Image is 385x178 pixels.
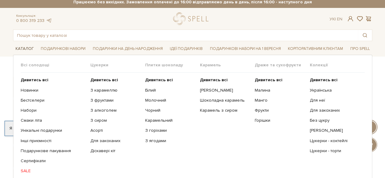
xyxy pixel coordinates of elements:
[167,44,205,54] a: Ідеї подарунків
[200,77,228,82] b: Дивитись всі
[358,30,372,41] button: Пошук товару у каталозі
[310,118,360,123] a: Без цукру
[90,98,141,103] a: З фруктами
[173,12,211,25] a: logo
[145,77,173,82] b: Дивитись всі
[310,62,364,68] span: Колекції
[46,18,52,23] a: telegram
[310,138,360,144] a: Цукерки - коктейлі
[335,16,336,22] span: |
[310,77,337,82] b: Дивитись всі
[21,148,86,154] a: Подарункове пакування
[310,148,360,154] a: Цукерки - торти
[21,158,86,164] a: Сертифікати
[310,98,360,103] a: Для неї
[90,118,141,123] a: З сиром
[21,118,86,123] a: Смаки літа
[16,14,52,18] span: Консультація:
[145,138,195,144] a: З ягодами
[21,77,48,82] b: Дивитись всі
[145,98,195,103] a: Молочний
[90,62,145,68] span: Цукерки
[21,88,86,93] a: Новинки
[310,77,360,83] a: Дивитись всі
[255,77,282,82] b: Дивитись всі
[90,77,118,82] b: Дивитись всі
[208,44,283,54] a: Подарункові набори на 1 Вересня
[90,88,141,93] a: З карамеллю
[145,77,195,83] a: Дивитись всі
[21,138,86,144] a: Інші приємності
[200,108,250,113] a: Карамель з сиром
[255,62,310,68] span: Драже та сухофрукти
[21,98,86,103] a: Бестселери
[310,128,360,133] a: [PERSON_NAME]
[348,44,372,54] a: Про Spell
[16,18,44,23] a: 0 800 319 233
[310,88,360,93] a: Українська
[21,77,86,83] a: Дивитись всі
[145,88,195,93] a: Білий
[200,62,255,68] span: Карамель
[330,16,342,22] div: Ук
[255,88,305,93] a: Малина
[200,98,250,103] a: Шоколадна карамель
[337,16,342,22] a: En
[90,128,141,133] a: Асорті
[90,148,141,154] a: Діскавері кіт
[255,98,305,103] a: Манго
[13,30,358,41] input: Пошук товару у каталозі
[200,77,250,83] a: Дивитись всі
[310,108,360,113] a: Для закоханих
[145,108,195,113] a: Чорний
[145,128,195,133] a: З горіхами
[145,62,200,68] span: Плитки шоколаду
[255,108,305,113] a: Фрукти
[145,118,195,123] a: Карамельний
[285,44,345,54] a: Корпоративним клієнтам
[255,118,305,123] a: Горішки
[255,77,305,83] a: Дивитись всі
[21,128,86,133] a: Унікальні подарунки
[200,88,250,93] a: [PERSON_NAME]
[90,108,141,113] a: З алкоголем
[21,108,86,113] a: Набори
[90,44,165,54] a: Подарунки на День народження
[21,62,90,68] span: Всі солодощі
[13,44,36,54] a: Каталог
[90,138,141,144] a: Для закоханих
[38,44,88,54] a: Подарункові набори
[90,77,141,83] a: Дивитись всі
[21,168,86,174] a: SALE
[5,126,170,131] div: Я дозволяю [DOMAIN_NAME] використовувати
